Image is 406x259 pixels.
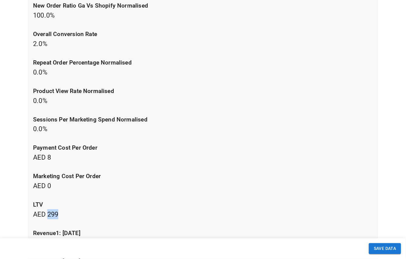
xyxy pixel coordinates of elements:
[33,172,373,181] p: marketing cost per order
[33,229,373,238] p: revenue1: [DATE]
[33,87,373,96] p: product view rate normalised
[33,87,373,106] p: 0.0 %
[33,2,373,10] p: new order ratio ga vs shopify normalised
[369,243,401,254] button: SAVE DATA
[33,2,373,20] p: 100.0 %
[33,201,373,209] p: LTV
[33,58,373,67] p: repeat order percentage normalised
[33,229,373,248] p: AED 0
[33,144,373,162] p: AED 8
[33,58,373,77] p: 0.0 %
[33,172,373,191] p: AED 0
[33,115,373,134] p: 0.0 %
[33,30,373,49] p: 2.0 %
[33,201,373,219] p: AED 299
[33,115,373,124] p: sessions per marketing spend normalised
[33,144,373,152] p: payment cost per order
[33,30,373,39] p: overall conversion rate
